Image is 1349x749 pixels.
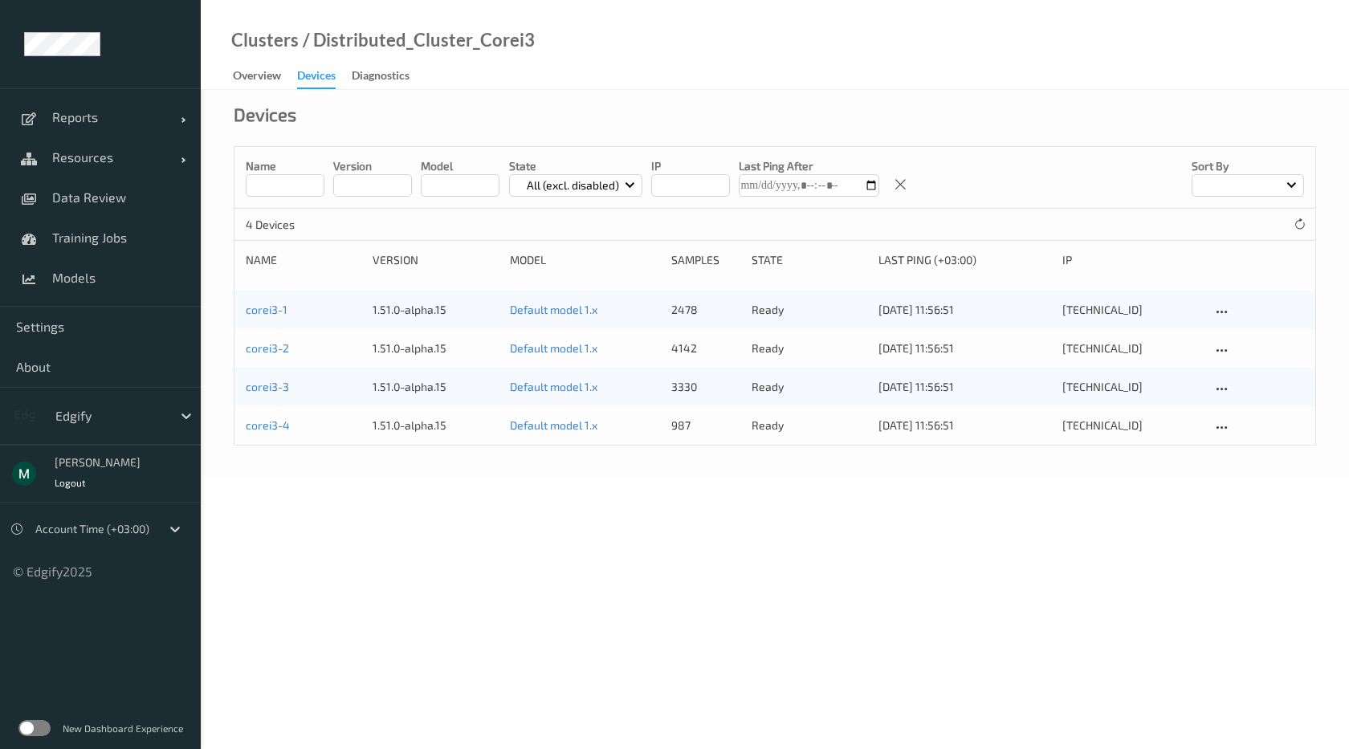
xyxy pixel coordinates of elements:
p: Name [246,158,324,174]
div: [DATE] 11:56:51 [878,302,1051,318]
div: Diagnostics [352,67,410,88]
a: Clusters [231,32,299,48]
a: Diagnostics [352,65,426,88]
p: ready [752,302,867,318]
p: version [333,158,412,174]
div: Name [246,252,361,268]
div: 3330 [671,379,740,395]
div: Devices [297,67,336,89]
p: State [509,158,643,174]
a: Default model 1.x [510,303,597,316]
a: corei3-1 [246,303,287,316]
div: 2478 [671,302,740,318]
div: [TECHNICAL_ID] [1062,379,1200,395]
div: Model [510,252,660,268]
div: [DATE] 11:56:51 [878,379,1051,395]
a: corei3-3 [246,380,289,393]
div: [DATE] 11:56:51 [878,417,1051,434]
div: [TECHNICAL_ID] [1062,417,1200,434]
p: IP [651,158,730,174]
p: model [421,158,499,174]
div: ip [1062,252,1200,268]
p: All (excl. disabled) [521,177,625,193]
div: [DATE] 11:56:51 [878,340,1051,356]
div: version [373,252,499,268]
a: Default model 1.x [510,341,597,355]
p: ready [752,417,867,434]
p: Sort by [1192,158,1304,174]
a: Default model 1.x [510,418,597,432]
a: Default model 1.x [510,380,597,393]
div: 1.51.0-alpha.15 [373,302,499,318]
div: Samples [671,252,740,268]
p: ready [752,379,867,395]
div: Devices [234,106,296,122]
div: 1.51.0-alpha.15 [373,340,499,356]
a: corei3-2 [246,341,289,355]
p: 4 Devices [246,217,366,233]
div: Overview [233,67,281,88]
div: State [752,252,867,268]
div: 1.51.0-alpha.15 [373,379,499,395]
div: Last Ping (+03:00) [878,252,1051,268]
div: 1.51.0-alpha.15 [373,417,499,434]
p: Last Ping After [739,158,879,174]
div: / Distributed_Cluster_Corei3 [299,32,535,48]
div: 4142 [671,340,740,356]
div: 987 [671,417,740,434]
a: Overview [233,65,297,88]
p: ready [752,340,867,356]
a: Devices [297,65,352,89]
a: corei3-4 [246,418,290,432]
div: [TECHNICAL_ID] [1062,302,1200,318]
div: [TECHNICAL_ID] [1062,340,1200,356]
